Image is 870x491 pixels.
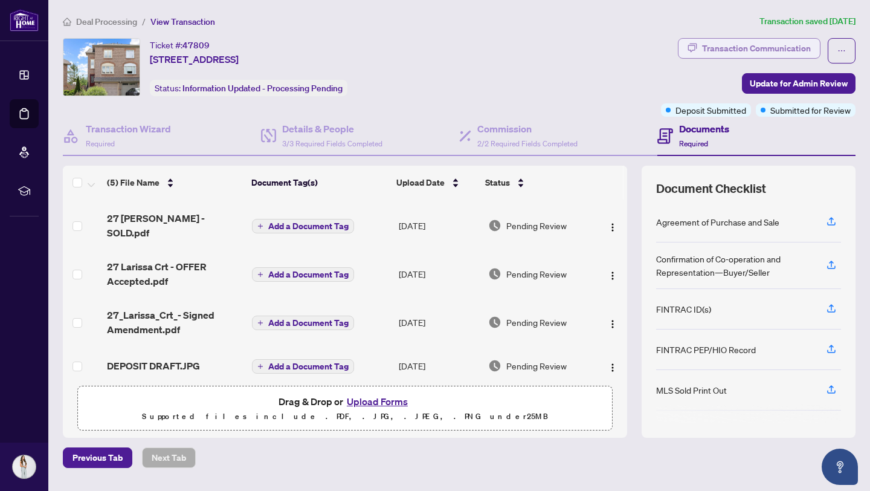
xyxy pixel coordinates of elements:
span: 47809 [182,40,210,51]
li: / [142,15,146,28]
img: Logo [608,363,617,372]
button: Add a Document Tag [252,267,354,282]
h4: Documents [679,122,729,136]
article: Transaction saved [DATE] [759,15,855,28]
span: Add a Document Tag [268,222,349,230]
div: Agreement of Purchase and Sale [656,215,779,229]
button: Next Tab [142,447,196,468]
div: FINTRAC ID(s) [656,302,711,316]
span: 2/2 Required Fields Completed [477,139,578,148]
span: [STREET_ADDRESS] [150,52,239,67]
div: Ticket #: [150,38,210,52]
div: MLS Sold Print Out [656,383,727,397]
span: Upload Date [396,176,445,189]
span: Deposit Submitted [675,103,746,117]
span: DEPOSIT DRAFT.JPG [107,359,200,373]
span: Document Checklist [656,180,766,197]
button: Add a Document Tag [252,359,354,374]
span: Pending Review [506,219,567,232]
span: plus [257,223,263,229]
span: home [63,18,71,26]
span: Required [86,139,115,148]
span: Add a Document Tag [268,270,349,279]
span: 3/3 Required Fields Completed [282,139,382,148]
td: [DATE] [394,298,483,346]
img: Document Status [488,267,501,281]
button: Add a Document Tag [252,316,354,330]
img: Logo [608,223,617,232]
button: Update for Admin Review [742,73,855,94]
button: Previous Tab [63,447,132,468]
img: Logo [608,271,617,281]
span: plus [257,363,263,369]
div: Confirmation of Co-operation and Representation—Buyer/Seller [656,252,812,279]
span: Pending Review [506,267,567,281]
th: Document Tag(s) [246,166,392,200]
span: Information Updated - Processing Pending [182,83,343,94]
span: Update for Admin Review [750,74,848,93]
div: Status: [150,80,347,96]
span: (5) File Name [107,176,159,189]
button: Logo [603,313,622,332]
span: View Transaction [150,16,215,27]
img: IMG-N12305281_1.jpg [63,39,140,96]
button: Add a Document Tag [252,359,354,374]
img: logo [10,9,39,31]
span: Drag & Drop orUpload FormsSupported files include .PDF, .JPG, .JPEG, .PNG under25MB [78,386,612,431]
span: Pending Review [506,359,567,372]
span: plus [257,272,263,278]
span: 27_Larissa_Crt_- Signed Amendment.pdf [107,308,242,337]
span: Pending Review [506,316,567,329]
button: Add a Document Tag [252,219,354,233]
img: Logo [608,319,617,329]
span: Add a Document Tag [268,319,349,327]
th: Upload Date [391,166,480,200]
span: Submitted for Review [770,103,851,117]
div: Transaction Communication [702,39,811,58]
th: Status [480,166,591,200]
span: 27 Larissa Crt - OFFER Accepted.pdf [107,259,242,288]
td: [DATE] [394,346,483,385]
button: Logo [603,264,622,284]
td: [DATE] [394,250,483,298]
button: Add a Document Tag [252,218,354,234]
div: FINTRAC PEP/HIO Record [656,343,756,356]
span: Drag & Drop or [279,394,411,409]
span: Previous Tab [72,448,123,467]
button: Upload Forms [343,394,411,409]
span: 27 [PERSON_NAME] - SOLD.pdf [107,211,242,240]
button: Logo [603,216,622,235]
button: Add a Document Tag [252,267,354,282]
span: Required [679,139,708,148]
h4: Transaction Wizard [86,122,171,136]
button: Open asap [822,449,858,485]
img: Document Status [488,359,501,372]
span: Deal Processing [76,16,137,27]
img: Profile Icon [13,455,36,478]
span: Status [485,176,510,189]
button: Transaction Communication [678,38,820,59]
span: plus [257,320,263,326]
button: Logo [603,356,622,376]
h4: Commission [477,122,578,136]
span: ellipsis [837,47,846,55]
span: Add a Document Tag [268,362,349,371]
p: Supported files include .PDF, .JPG, .JPEG, .PNG under 25 MB [85,409,605,424]
td: [DATE] [394,201,483,250]
img: Document Status [488,219,501,232]
th: (5) File Name [102,166,246,200]
img: Document Status [488,316,501,329]
h4: Details & People [282,122,382,136]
